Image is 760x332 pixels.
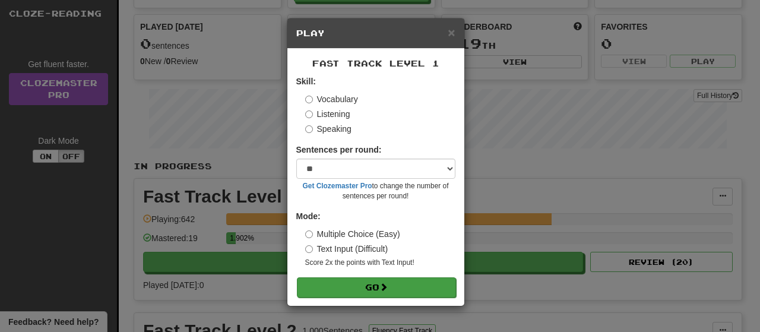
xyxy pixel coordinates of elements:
[305,243,388,255] label: Text Input (Difficult)
[296,27,455,39] h5: Play
[305,258,455,268] small: Score 2x the points with Text Input !
[296,181,455,201] small: to change the number of sentences per round!
[305,123,351,135] label: Speaking
[303,182,372,190] a: Get Clozemaster Pro
[448,26,455,39] span: ×
[297,277,456,298] button: Go
[296,211,321,221] strong: Mode:
[305,125,313,133] input: Speaking
[312,58,439,68] span: Fast Track Level 1
[305,93,358,105] label: Vocabulary
[296,144,382,156] label: Sentences per round:
[305,245,313,253] input: Text Input (Difficult)
[305,230,313,238] input: Multiple Choice (Easy)
[305,108,350,120] label: Listening
[305,96,313,103] input: Vocabulary
[305,228,400,240] label: Multiple Choice (Easy)
[305,110,313,118] input: Listening
[296,77,316,86] strong: Skill:
[448,26,455,39] button: Close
